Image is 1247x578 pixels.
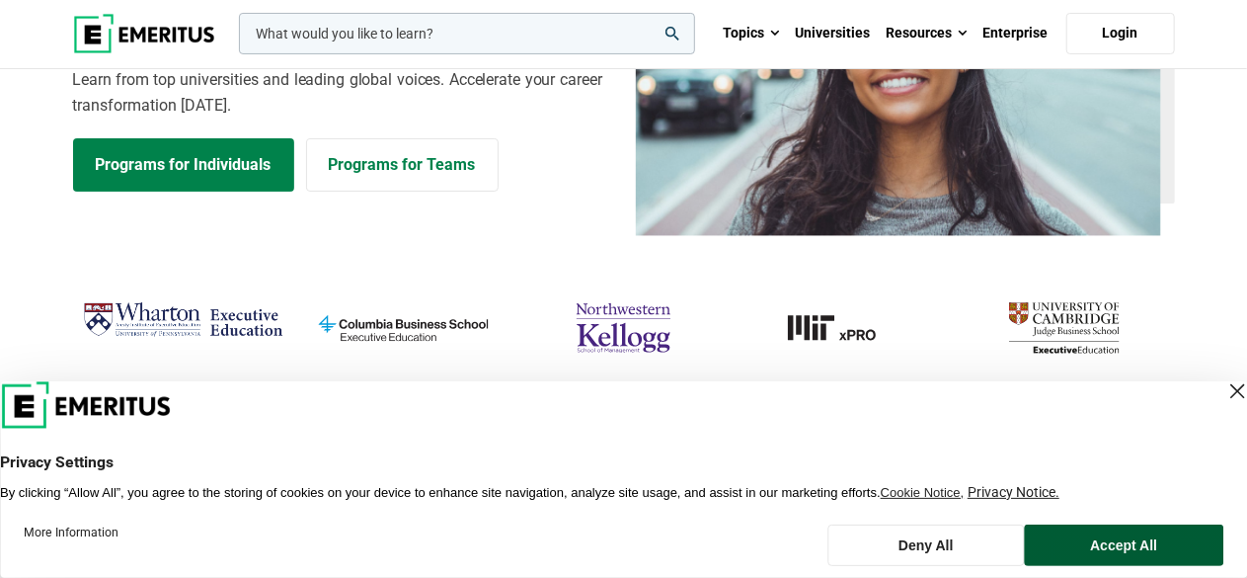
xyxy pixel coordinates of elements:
img: MIT xPRO [743,295,944,361]
input: woocommerce-product-search-field-0 [239,13,695,54]
a: MIT-xPRO [743,295,944,361]
p: Learn from top universities and leading global voices. Accelerate your career transformation [DATE]. [73,67,612,118]
img: columbia-business-school [303,295,504,361]
a: Explore for Business [306,138,499,192]
img: Wharton Executive Education [83,295,283,345]
img: northwestern-kellogg [523,295,724,361]
a: Login [1066,13,1175,54]
a: Explore Programs [73,138,294,192]
img: cambridge-judge-business-school [964,295,1164,361]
